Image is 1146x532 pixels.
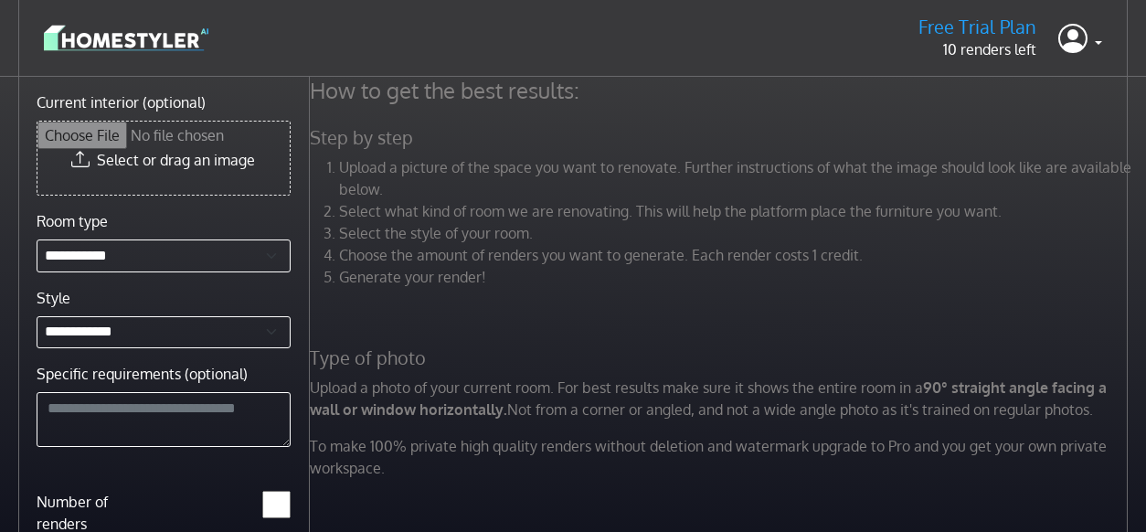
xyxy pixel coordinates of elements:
li: Select what kind of room we are renovating. This will help the platform place the furniture you w... [339,200,1132,222]
p: 10 renders left [918,38,1036,60]
li: Upload a picture of the space you want to renovate. Further instructions of what the image should... [339,156,1132,200]
p: To make 100% private high quality renders without deletion and watermark upgrade to Pro and you g... [299,435,1143,479]
label: Specific requirements (optional) [37,363,248,385]
h5: Step by step [299,126,1143,149]
img: logo-3de290ba35641baa71223ecac5eacb59cb85b4c7fdf211dc9aaecaaee71ea2f8.svg [44,22,208,54]
h4: How to get the best results: [299,77,1143,104]
label: Current interior (optional) [37,91,206,113]
li: Choose the amount of renders you want to generate. Each render costs 1 credit. [339,244,1132,266]
h5: Type of photo [299,346,1143,369]
label: Style [37,287,70,309]
label: Room type [37,210,108,232]
li: Select the style of your room. [339,222,1132,244]
li: Generate your render! [339,266,1132,288]
p: Upload a photo of your current room. For best results make sure it shows the entire room in a Not... [299,377,1143,420]
h5: Free Trial Plan [918,16,1036,38]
